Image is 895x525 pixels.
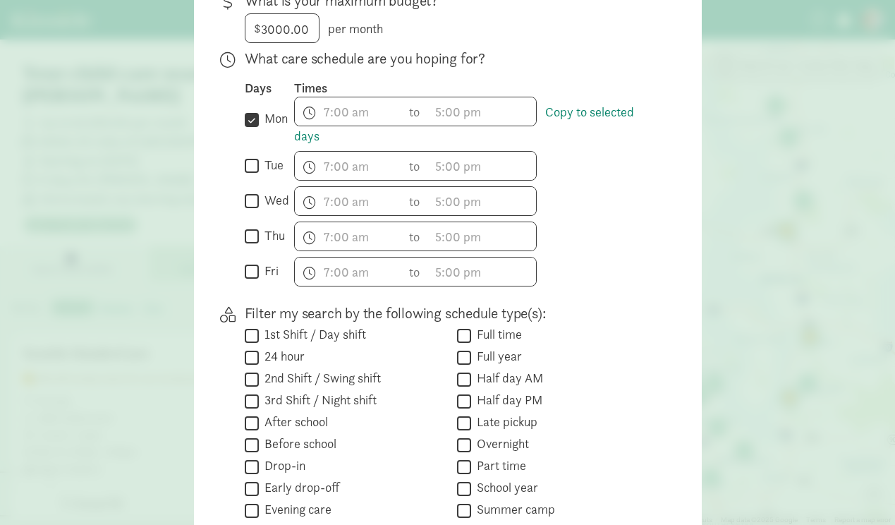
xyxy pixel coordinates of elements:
[295,152,402,180] input: 7:00 am
[429,258,536,286] input: 5:00 pm
[259,348,305,365] label: 24 hour
[259,479,339,496] label: Early drop-off
[471,370,543,387] label: Half day AM
[245,80,294,97] div: Days
[471,457,526,474] label: Part time
[259,457,305,474] label: Drop-in
[259,435,336,452] label: Before school
[471,348,522,365] label: Full year
[409,102,422,121] span: to
[295,97,402,126] input: 7:00 am
[259,227,285,244] label: thu
[259,501,331,518] label: Evening care
[429,222,536,251] input: 5:00 pm
[259,392,377,409] label: 3rd Shift / Night shift
[259,157,284,174] label: tue
[409,227,422,246] span: to
[409,157,422,176] span: to
[259,192,289,209] label: wed
[471,326,522,343] label: Full time
[294,80,657,97] div: Times
[295,222,402,251] input: 7:00 am
[471,501,555,518] label: Summer camp
[295,258,402,286] input: 7:00 am
[259,262,279,279] label: fri
[245,49,657,68] p: What care schedule are you hoping for?
[259,414,328,430] label: After school
[295,187,402,215] input: 7:00 am
[471,392,542,409] label: Half day PM
[409,262,422,282] span: to
[429,152,536,180] input: 5:00 pm
[259,326,366,343] label: 1st Shift / Day shift
[245,303,657,323] p: Filter my search by the following schedule type(s):
[328,20,383,37] span: per month
[471,479,538,496] label: School year
[259,110,288,127] label: mon
[429,97,536,126] input: 5:00 pm
[429,187,536,215] input: 5:00 pm
[471,435,529,452] label: Overnight
[409,192,422,211] span: to
[259,370,381,387] label: 2nd Shift / Swing shift
[471,414,537,430] label: Late pickup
